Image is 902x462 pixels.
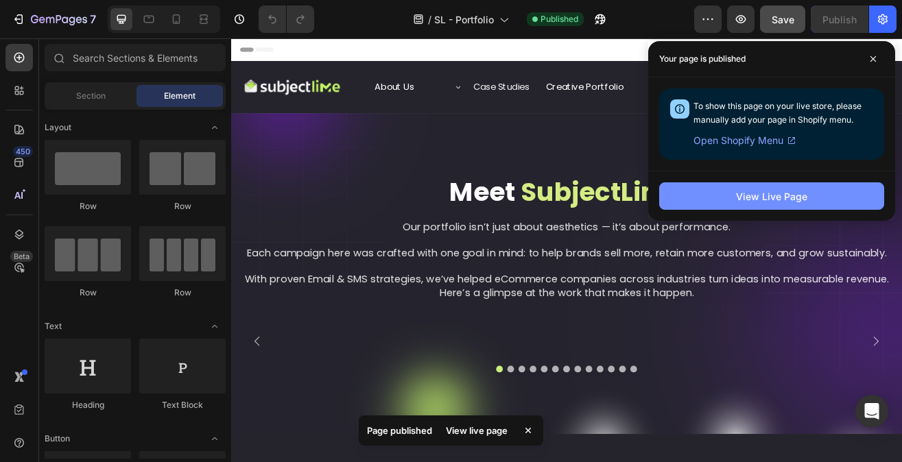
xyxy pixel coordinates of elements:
[736,189,807,204] div: View Live Page
[421,402,429,410] button: Dot
[12,223,811,239] p: Our portfolio isn’t just about aesthetics — it’s about performance.
[428,12,431,27] span: /
[139,287,226,299] div: Row
[855,395,888,428] div: Open Intercom Messenger
[204,428,226,450] span: Toggle open
[76,90,106,102] span: Section
[13,352,51,391] button: Carousel Back Arrow
[659,52,746,66] p: Your page is published
[12,287,811,319] p: With proven Email & SMS strategies, we’ve helped eCommerce companies across industries turn ideas...
[659,182,884,210] button: View Live Page
[772,14,794,25] span: Save
[822,12,857,27] div: Publish
[541,13,578,25] span: Published
[268,167,348,210] span: Meet
[204,117,226,138] span: Toggle open
[760,5,805,33] button: Save
[462,402,471,410] button: Dot
[45,44,226,71] input: Search Sections & Elements
[139,399,226,411] div: Text Block
[45,433,70,445] span: Button
[164,90,195,102] span: Element
[366,402,375,410] button: Dot
[45,200,131,212] div: Row
[811,5,868,33] button: Publish
[394,402,402,410] button: Dot
[449,402,457,410] button: Dot
[702,50,768,70] p: Book a Call
[90,11,96,27] p: 7
[386,50,482,70] a: Creative Portfolio
[490,402,498,410] button: Dot
[297,50,366,70] p: Case Studies
[45,399,131,411] div: Heading
[435,402,443,410] button: Dot
[693,132,783,149] span: Open Shopify Menu
[231,38,902,462] iframe: Design area
[434,12,494,27] span: SL - Portfolio
[339,402,347,410] button: Dot
[204,315,226,337] span: Toggle open
[686,42,785,78] a: Book a Call
[13,146,33,157] div: 450
[325,402,333,410] button: Dot
[772,352,810,391] button: Carousel Next Arrow
[259,5,314,33] div: Undo/Redo
[438,421,516,440] div: View live page
[45,287,131,299] div: Row
[367,424,432,437] p: Page published
[5,5,102,33] button: 7
[45,121,71,134] span: Layout
[139,200,226,212] div: Row
[12,255,811,271] p: Each campaign here was crafted with one goal in mind: to help brands sell more, retain more custo...
[45,320,62,332] span: Text
[10,251,33,262] div: Beta
[407,402,416,410] button: Dot
[476,402,484,410] button: Dot
[380,402,388,410] button: Dot
[355,167,556,210] span: SubjectLime
[693,101,862,125] span: To show this page on your live store, please manually add your page in Shopify menu.
[353,402,361,410] button: Dot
